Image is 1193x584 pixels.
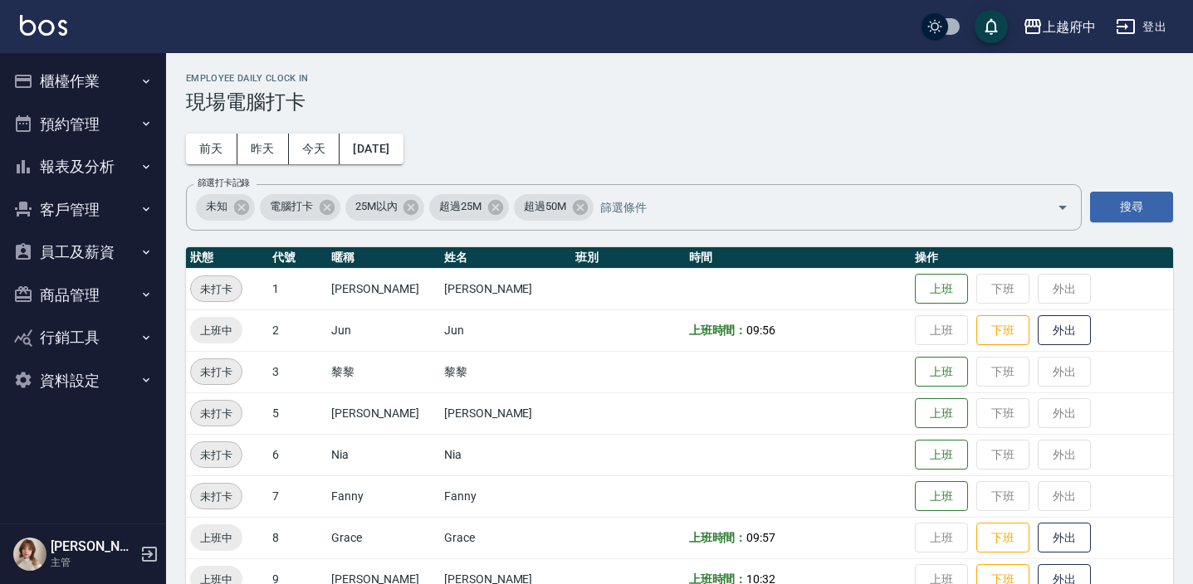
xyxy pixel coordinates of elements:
[191,488,242,505] span: 未打卡
[196,198,237,215] span: 未知
[191,280,242,298] span: 未打卡
[191,446,242,464] span: 未打卡
[1038,523,1091,553] button: 外出
[1109,12,1173,42] button: 登出
[190,529,242,547] span: 上班中
[186,73,1173,84] h2: Employee Daily Clock In
[345,194,425,221] div: 25M以內
[198,177,250,189] label: 篩選打卡記錄
[915,357,968,387] button: 上班
[186,134,237,164] button: 前天
[685,247,911,269] th: 時間
[51,555,135,570] p: 主管
[186,247,268,269] th: 狀態
[327,434,440,475] td: Nia
[1038,315,1091,346] button: 外出
[345,198,408,215] span: 25M以內
[289,134,340,164] button: 今天
[268,247,327,269] th: 代號
[7,188,159,231] button: 客戶管理
[268,268,327,309] td: 1
[327,517,440,558] td: Grace
[268,434,327,475] td: 6
[596,192,1028,221] input: 篩選條件
[7,60,159,103] button: 櫃檯作業
[440,268,571,309] td: [PERSON_NAME]
[186,90,1173,114] h3: 現場電腦打卡
[260,194,340,221] div: 電腦打卡
[915,274,968,304] button: 上班
[571,247,684,269] th: 班別
[268,475,327,517] td: 7
[7,231,159,274] button: 員工及薪資
[51,538,135,555] h5: [PERSON_NAME]
[440,392,571,434] td: [PERSON_NAME]
[268,392,327,434] td: 5
[13,538,46,571] img: Person
[327,475,440,517] td: Fanny
[7,274,159,317] button: 商品管理
[911,247,1173,269] th: 操作
[20,15,67,36] img: Logo
[440,351,571,392] td: 黎黎
[915,398,968,429] button: 上班
[440,309,571,351] td: Jun
[975,10,1008,43] button: save
[190,322,242,339] span: 上班中
[746,324,775,337] span: 09:56
[237,134,289,164] button: 昨天
[191,363,242,381] span: 未打卡
[440,475,571,517] td: Fanny
[268,309,327,351] td: 2
[1043,17,1096,37] div: 上越府中
[440,434,571,475] td: Nia
[7,359,159,402] button: 資料設定
[746,531,775,544] span: 09:57
[340,134,403,164] button: [DATE]
[915,440,968,470] button: 上班
[976,315,1029,346] button: 下班
[976,523,1029,553] button: 下班
[196,194,255,221] div: 未知
[1049,194,1076,221] button: Open
[514,194,594,221] div: 超過50M
[689,324,747,337] b: 上班時間：
[689,531,747,544] b: 上班時間：
[327,268,440,309] td: [PERSON_NAME]
[1090,192,1173,222] button: 搜尋
[268,351,327,392] td: 3
[327,351,440,392] td: 黎黎
[327,309,440,351] td: Jun
[268,517,327,558] td: 8
[440,247,571,269] th: 姓名
[327,392,440,434] td: [PERSON_NAME]
[1016,10,1103,44] button: 上越府中
[260,198,323,215] span: 電腦打卡
[514,198,576,215] span: 超過50M
[429,198,491,215] span: 超過25M
[327,247,440,269] th: 暱稱
[440,517,571,558] td: Grace
[915,481,968,512] button: 上班
[7,103,159,146] button: 預約管理
[191,405,242,422] span: 未打卡
[7,145,159,188] button: 報表及分析
[7,316,159,359] button: 行銷工具
[429,194,509,221] div: 超過25M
